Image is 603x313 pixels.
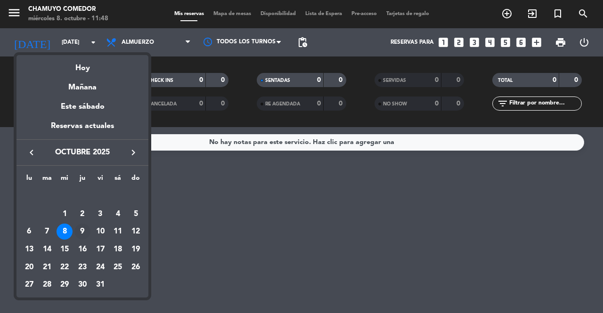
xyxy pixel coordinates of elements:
td: 25 de octubre de 2025 [109,258,127,276]
div: 15 [57,241,73,257]
td: 18 de octubre de 2025 [109,241,127,258]
div: 28 [39,277,55,293]
th: lunes [20,173,38,187]
td: 1 de octubre de 2025 [56,205,73,223]
td: 13 de octubre de 2025 [20,241,38,258]
td: 10 de octubre de 2025 [91,223,109,241]
div: 14 [39,241,55,257]
div: 22 [57,259,73,275]
td: 23 de octubre de 2025 [73,258,91,276]
div: 31 [92,277,108,293]
div: 10 [92,224,108,240]
div: 1 [57,206,73,222]
th: miércoles [56,173,73,187]
div: Mañana [16,74,148,94]
td: 19 de octubre de 2025 [127,241,145,258]
td: 24 de octubre de 2025 [91,258,109,276]
i: keyboard_arrow_right [128,147,139,158]
div: 8 [57,224,73,240]
td: 11 de octubre de 2025 [109,223,127,241]
div: 11 [110,224,126,240]
td: 29 de octubre de 2025 [56,276,73,294]
td: 28 de octubre de 2025 [38,276,56,294]
div: 3 [92,206,108,222]
div: 30 [74,277,90,293]
div: Reservas actuales [16,120,148,139]
td: 30 de octubre de 2025 [73,276,91,294]
td: 3 de octubre de 2025 [91,205,109,223]
td: 8 de octubre de 2025 [56,223,73,241]
td: 6 de octubre de 2025 [20,223,38,241]
td: 2 de octubre de 2025 [73,205,91,223]
div: 2 [74,206,90,222]
div: 23 [74,259,90,275]
th: viernes [91,173,109,187]
td: 4 de octubre de 2025 [109,205,127,223]
td: 15 de octubre de 2025 [56,241,73,258]
td: 14 de octubre de 2025 [38,241,56,258]
div: 20 [21,259,37,275]
th: domingo [127,173,145,187]
td: 9 de octubre de 2025 [73,223,91,241]
th: martes [38,173,56,187]
span: octubre 2025 [40,146,125,159]
div: 9 [74,224,90,240]
td: 21 de octubre de 2025 [38,258,56,276]
td: 16 de octubre de 2025 [73,241,91,258]
td: 20 de octubre de 2025 [20,258,38,276]
div: 6 [21,224,37,240]
td: OCT. [20,187,145,205]
div: 29 [57,277,73,293]
div: 21 [39,259,55,275]
div: 24 [92,259,108,275]
td: 7 de octubre de 2025 [38,223,56,241]
th: jueves [73,173,91,187]
div: 5 [128,206,144,222]
div: 17 [92,241,108,257]
th: sábado [109,173,127,187]
div: 27 [21,277,37,293]
td: 22 de octubre de 2025 [56,258,73,276]
div: 25 [110,259,126,275]
div: 26 [128,259,144,275]
button: keyboard_arrow_right [125,146,142,159]
div: 18 [110,241,126,257]
button: keyboard_arrow_left [23,146,40,159]
div: Este sábado [16,94,148,120]
div: 13 [21,241,37,257]
div: 19 [128,241,144,257]
td: 27 de octubre de 2025 [20,276,38,294]
div: 12 [128,224,144,240]
div: Hoy [16,55,148,74]
td: 5 de octubre de 2025 [127,205,145,223]
td: 31 de octubre de 2025 [91,276,109,294]
div: 16 [74,241,90,257]
td: 12 de octubre de 2025 [127,223,145,241]
i: keyboard_arrow_left [26,147,37,158]
td: 26 de octubre de 2025 [127,258,145,276]
div: 7 [39,224,55,240]
div: 4 [110,206,126,222]
td: 17 de octubre de 2025 [91,241,109,258]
